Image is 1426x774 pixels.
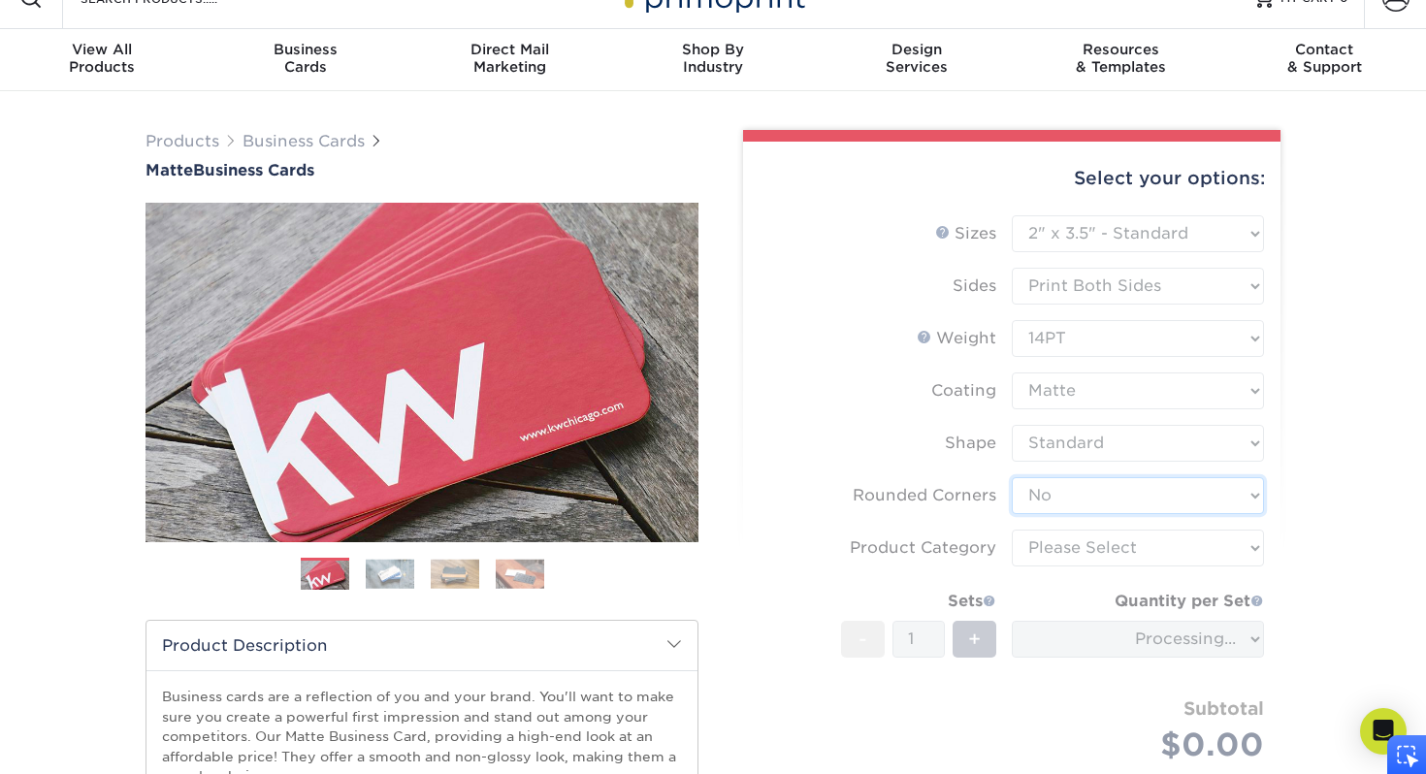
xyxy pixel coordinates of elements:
[204,29,407,91] a: BusinessCards
[611,41,815,76] div: Industry
[815,41,1019,76] div: Services
[611,41,815,58] span: Shop By
[1222,41,1426,58] span: Contact
[815,41,1019,58] span: Design
[146,621,697,670] h2: Product Description
[759,142,1265,215] div: Select your options:
[815,29,1019,91] a: DesignServices
[1019,41,1222,58] span: Resources
[611,29,815,91] a: Shop ByIndustry
[146,161,698,179] h1: Business Cards
[146,161,193,179] span: Matte
[407,41,611,58] span: Direct Mail
[1222,29,1426,91] a: Contact& Support
[496,559,544,589] img: Business Cards 04
[301,551,349,599] img: Business Cards 01
[243,132,365,150] a: Business Cards
[431,559,479,589] img: Business Cards 03
[1222,41,1426,76] div: & Support
[1019,29,1222,91] a: Resources& Templates
[407,41,611,76] div: Marketing
[204,41,407,76] div: Cards
[146,96,698,649] img: Matte 01
[204,41,407,58] span: Business
[366,559,414,589] img: Business Cards 02
[1360,708,1407,755] div: Open Intercom Messenger
[407,29,611,91] a: Direct MailMarketing
[146,132,219,150] a: Products
[146,161,698,179] a: MatteBusiness Cards
[1019,41,1222,76] div: & Templates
